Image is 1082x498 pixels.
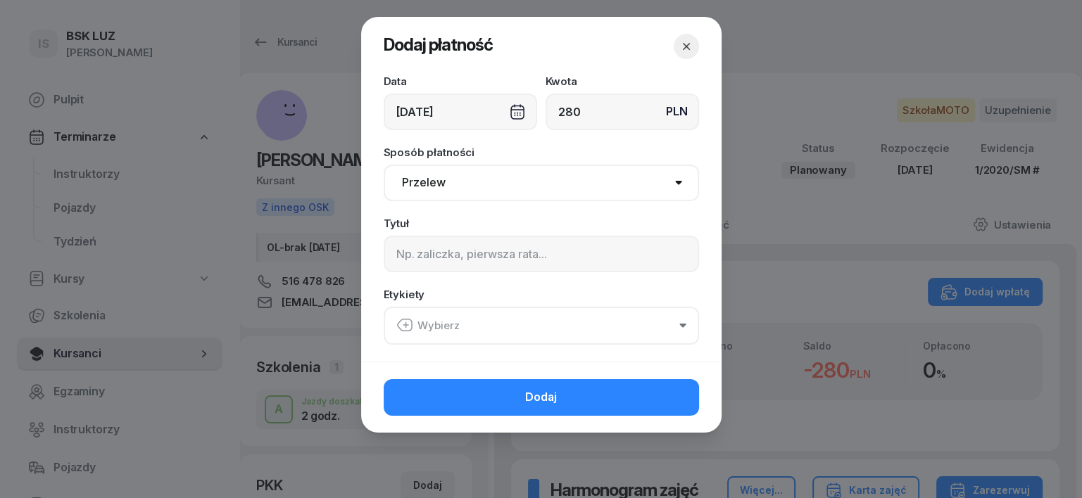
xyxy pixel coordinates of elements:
input: 0 [546,94,699,130]
span: Dodaj [525,388,557,407]
input: Np. zaliczka, pierwsza rata... [384,236,699,272]
span: Dodaj płatność [384,34,493,55]
button: Dodaj [384,379,699,416]
button: Wybierz [384,307,699,345]
div: Wybierz [396,317,460,335]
